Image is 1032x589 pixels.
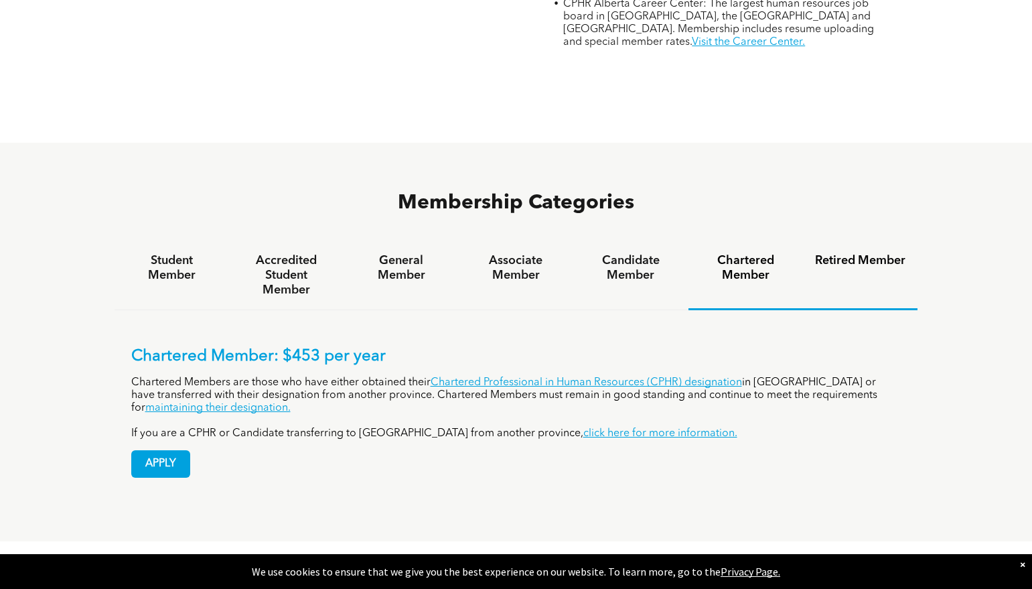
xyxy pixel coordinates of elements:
[585,253,676,283] h4: Candidate Member
[132,451,190,477] span: APPLY
[127,253,217,283] h4: Student Member
[583,428,737,439] a: click here for more information.
[398,193,634,213] span: Membership Categories
[431,377,742,388] a: Chartered Professional in Human Resources (CPHR) designation
[145,403,291,413] a: maintaining their designation.
[131,377,901,415] p: Chartered Members are those who have either obtained their in [GEOGRAPHIC_DATA] or have transferr...
[1020,558,1025,571] div: Dismiss notification
[131,450,190,478] a: APPLY
[131,428,901,440] p: If you are a CPHR or Candidate transferring to [GEOGRAPHIC_DATA] from another province,
[815,253,905,268] h4: Retired Member
[701,253,791,283] h4: Chartered Member
[692,37,805,48] a: Visit the Career Center.
[356,253,446,283] h4: General Member
[131,347,901,367] p: Chartered Member: $453 per year
[241,253,331,298] h4: Accredited Student Member
[471,253,561,283] h4: Associate Member
[721,565,780,578] a: Privacy Page.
